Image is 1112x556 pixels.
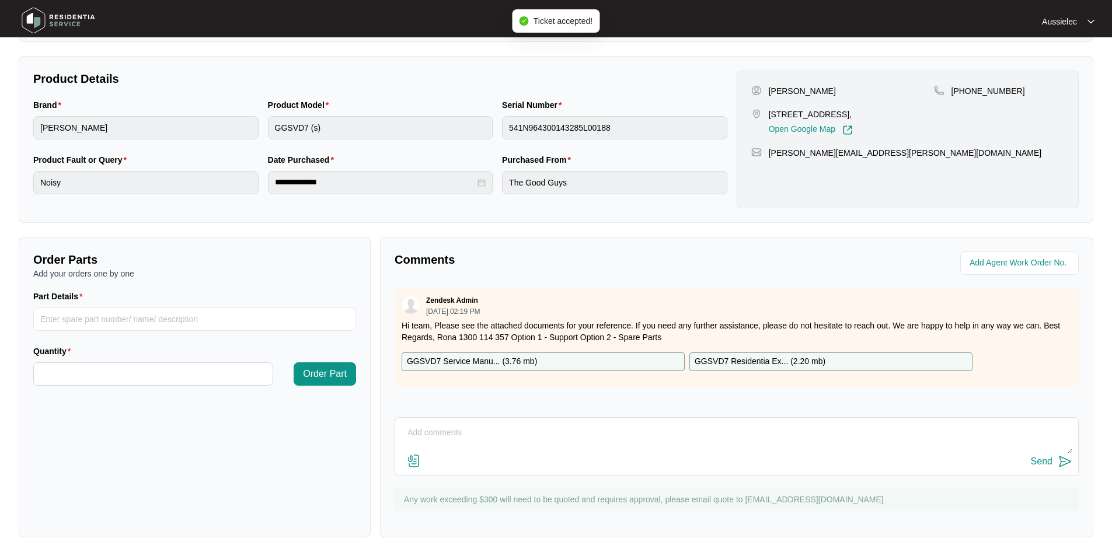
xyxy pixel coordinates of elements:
[502,154,576,166] label: Purchased From
[970,256,1072,270] input: Add Agent Work Order No.
[33,291,88,302] label: Part Details
[303,367,347,381] span: Order Part
[33,251,356,268] p: Order Parts
[1058,454,1072,468] img: send-icon.svg
[502,171,727,194] input: Purchased From
[751,85,762,96] img: user-pin
[294,362,356,386] button: Order Part
[502,99,566,111] label: Serial Number
[402,296,420,314] img: user.svg
[769,147,1042,159] p: [PERSON_NAME][EMAIL_ADDRESS][PERSON_NAME][DOMAIN_NAME]
[275,176,476,188] input: Date Purchased
[534,16,592,26] span: Ticket accepted!
[268,154,339,166] label: Date Purchased
[268,116,493,139] input: Product Model
[934,85,944,96] img: map-pin
[33,71,727,87] p: Product Details
[407,355,537,368] p: GGSVD7 Service Manu... ( 3.76 mb )
[951,85,1025,97] p: [PHONE_NUMBER]
[33,154,131,166] label: Product Fault or Query
[402,320,1072,343] p: Hi team, Please see the attached documents for your reference. If you need any further assistance...
[407,454,421,468] img: file-attachment-doc.svg
[1087,19,1094,25] img: dropdown arrow
[426,296,478,305] p: Zendesk Admin
[1031,456,1052,467] div: Send
[268,99,334,111] label: Product Model
[769,109,853,120] p: [STREET_ADDRESS],
[842,125,853,135] img: Link-External
[695,355,825,368] p: GGSVD7 Residentia Ex... ( 2.20 mb )
[1031,454,1072,470] button: Send
[769,125,853,135] a: Open Google Map
[33,268,356,279] p: Add your orders one by one
[33,171,259,194] input: Product Fault or Query
[33,116,259,139] input: Brand
[34,363,273,385] input: Quantity
[395,251,728,268] p: Comments
[502,116,727,139] input: Serial Number
[33,307,356,331] input: Part Details
[751,147,762,158] img: map-pin
[18,3,99,38] img: residentia service logo
[769,85,836,97] p: [PERSON_NAME]
[404,494,1073,505] p: Any work exceeding $300 will need to be quoted and requires approval, please email quote to [EMAI...
[1042,16,1077,27] p: Aussielec
[520,16,529,26] span: check-circle
[426,308,480,315] p: [DATE] 02:19 PM
[33,345,75,357] label: Quantity
[751,109,762,119] img: map-pin
[33,99,66,111] label: Brand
